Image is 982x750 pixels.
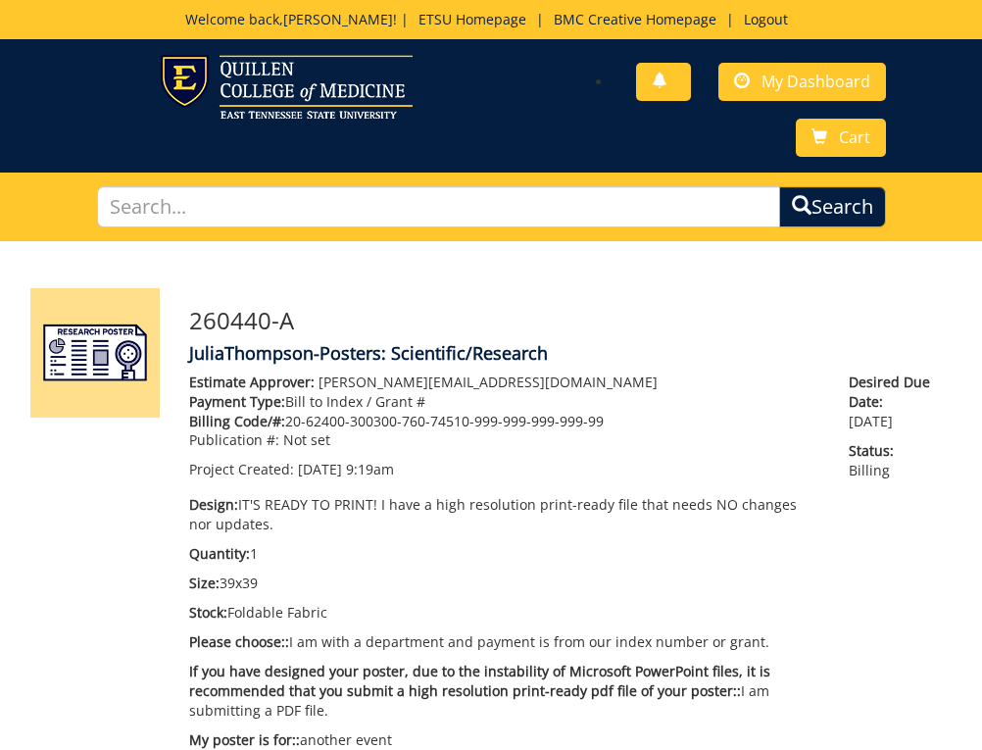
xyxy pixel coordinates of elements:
[189,662,820,721] p: I am submitting a PDF file.
[849,373,952,431] p: [DATE]
[849,373,952,412] span: Desired Due Date:
[839,126,870,148] span: Cart
[189,495,238,514] span: Design:
[189,603,227,622] span: Stock:
[189,412,285,430] span: Billing Code/#:
[849,441,952,461] span: Status:
[97,10,886,29] p: Welcome back, ! | | |
[189,730,820,750] p: another event
[189,632,820,652] p: I am with a department and payment is from our index number or grant.
[189,495,820,534] p: IT'S READY TO PRINT! I have a high resolution print-ready file that needs NO changes nor updates.
[189,412,820,431] p: 20-62400-300300-760-74510-999-999-999-999-99
[161,55,413,119] img: ETSU logo
[761,71,870,92] span: My Dashboard
[189,574,820,593] p: 39x39
[718,63,886,101] a: My Dashboard
[734,10,798,28] a: Logout
[30,288,160,418] img: Product featured image
[189,392,820,412] p: Bill to Index / Grant #
[189,632,289,651] span: Please choose::
[189,308,952,333] h3: 260440-A
[189,430,279,449] span: Publication #:
[97,186,780,228] input: Search...
[796,119,886,157] a: Cart
[189,603,820,623] p: Foldable Fabric
[544,10,726,28] a: BMC Creative Homepage
[189,373,315,391] span: Estimate Approver:
[189,730,300,749] span: My poster is for::
[189,392,285,411] span: Payment Type:
[283,430,330,449] span: Not set
[189,574,220,592] span: Size:
[189,460,294,478] span: Project Created:
[189,544,820,564] p: 1
[283,10,393,28] a: [PERSON_NAME]
[409,10,536,28] a: ETSU Homepage
[298,460,394,478] span: [DATE] 9:19am
[849,441,952,480] p: Billing
[189,662,770,700] span: If you have designed your poster, due to the instability of Microsoft PowerPoint files, it is rec...
[189,344,952,364] h4: JuliaThompson-Posters: Scientific/Research
[189,544,250,563] span: Quantity:
[189,373,820,392] p: [PERSON_NAME][EMAIL_ADDRESS][DOMAIN_NAME]
[779,186,886,228] button: Search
